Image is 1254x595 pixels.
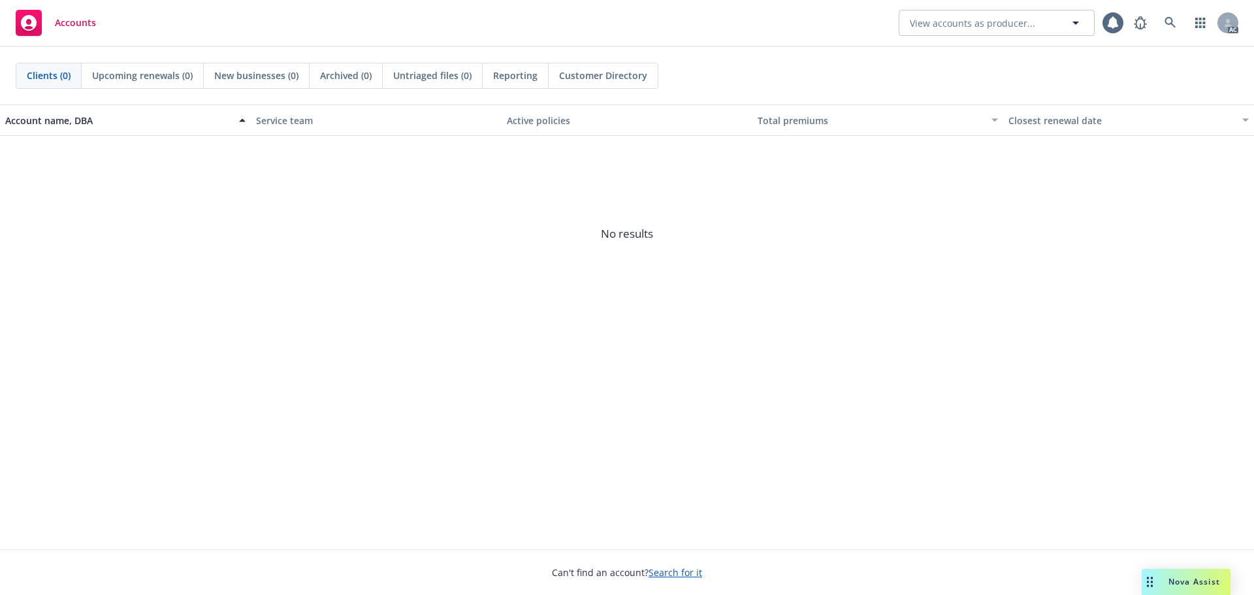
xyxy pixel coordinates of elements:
span: Untriaged files (0) [393,69,472,82]
button: Total premiums [752,105,1003,136]
div: Total premiums [758,114,984,127]
div: Drag to move [1142,569,1158,595]
span: Clients (0) [27,69,71,82]
a: Search for it [649,566,702,579]
span: Upcoming renewals (0) [92,69,193,82]
a: Report a Bug [1127,10,1153,36]
div: Account name, DBA [5,114,231,127]
span: Can't find an account? [552,566,702,579]
span: Archived (0) [320,69,372,82]
button: Nova Assist [1142,569,1230,595]
button: Active policies [502,105,752,136]
button: View accounts as producer... [899,10,1095,36]
span: Customer Directory [559,69,647,82]
span: New businesses (0) [214,69,298,82]
span: Reporting [493,69,538,82]
div: Closest renewal date [1008,114,1234,127]
span: View accounts as producer... [910,16,1035,30]
span: Accounts [55,18,96,28]
div: Active policies [507,114,747,127]
a: Switch app [1187,10,1214,36]
a: Accounts [10,5,101,41]
a: Search [1157,10,1183,36]
button: Service team [251,105,502,136]
button: Closest renewal date [1003,105,1254,136]
div: Service team [256,114,496,127]
span: Nova Assist [1168,576,1220,587]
